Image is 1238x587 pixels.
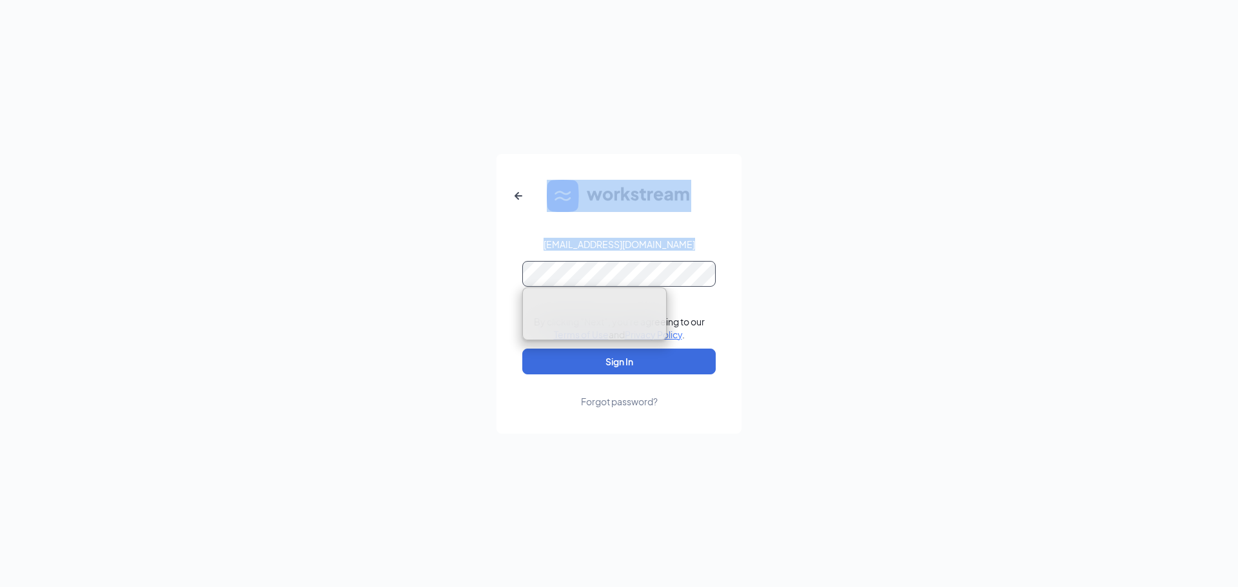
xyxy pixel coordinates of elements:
div: [EMAIL_ADDRESS][DOMAIN_NAME] [544,238,695,251]
a: Forgot password? [581,374,658,408]
div: Forgot password? [581,395,658,408]
svg: ArrowLeftNew [511,188,526,204]
button: ArrowLeftNew [503,180,534,211]
img: WS logo and Workstream text [547,180,691,212]
button: Sign In [522,349,716,374]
